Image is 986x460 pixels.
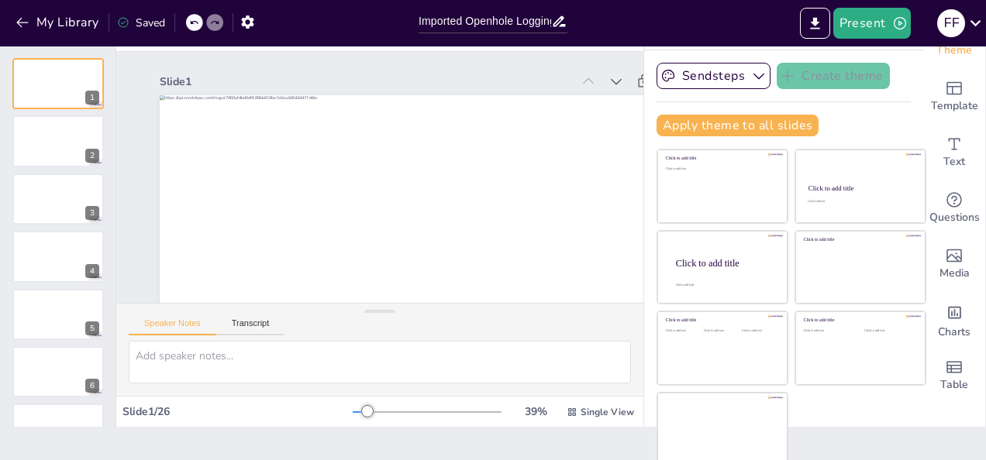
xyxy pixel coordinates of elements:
span: Media [939,265,970,282]
button: Speaker Notes [129,318,216,335]
div: Click to add text [666,167,777,171]
button: My Library [12,10,105,35]
div: Click to add text [804,329,853,333]
div: Slide 1 / 26 [122,404,353,419]
input: Insert title [419,10,551,33]
div: https://cdn.sendsteps.com/images/logo/sendsteps_logo_white.pnghttps://cdn.sendsteps.com/images/lo... [12,346,104,397]
div: Click to add text [742,329,777,333]
div: Add text boxes [923,125,985,180]
button: Create theme [777,63,890,89]
div: Add charts and graphs [923,292,985,348]
div: https://cdn.sendsteps.com/images/logo/sendsteps_logo_white.pnghttps://cdn.sendsteps.com/images/lo... [12,289,104,340]
div: https://cdn.sendsteps.com/images/logo/sendsteps_logo_white.pnghttps://cdn.sendsteps.com/images/lo... [12,58,104,109]
div: Add images, graphics, shapes or video [923,236,985,292]
div: Click to add text [864,329,913,333]
div: Click to add title [666,318,777,323]
span: Table [940,376,968,393]
div: 5 [85,321,99,335]
div: 1 [85,91,99,105]
button: Export to PowerPoint [800,8,830,39]
button: Sendsteps [657,63,771,89]
div: 4 [85,264,99,278]
div: Click to add text [808,200,911,203]
div: 3 [85,206,99,220]
span: Template [931,98,978,115]
div: Slide 1 [160,74,571,89]
button: F F [937,8,965,39]
div: Click to add text [704,329,739,333]
div: Click to add text [666,329,701,333]
button: Transcript [216,318,285,335]
span: Charts [938,324,970,341]
div: Click to add body [676,283,774,286]
div: 6 [85,379,99,393]
div: https://cdn.sendsteps.com/images/logo/sendsteps_logo_white.pnghttps://cdn.sendsteps.com/images/lo... [12,173,104,225]
div: Click to add title [808,184,912,192]
button: Apply theme to all slides [657,115,819,136]
div: Click to add title [666,156,777,161]
span: Text [943,153,965,170]
div: Saved [117,15,165,30]
div: Add a table [923,348,985,403]
button: Present [833,8,911,39]
div: https://cdn.sendsteps.com/images/logo/sendsteps_logo_white.pnghttps://cdn.sendsteps.com/images/lo... [12,115,104,166]
div: https://cdn.sendsteps.com/images/logo/sendsteps_logo_white.pnghttps://cdn.sendsteps.com/images/lo... [12,231,104,282]
div: Click to add title [676,257,775,268]
div: 39 % [517,404,554,419]
div: Click to add title [804,318,915,323]
span: Single View [581,406,634,418]
span: Theme [936,42,972,59]
div: Get real-time input from your audience [923,180,985,236]
div: Add ready made slides [923,69,985,125]
span: Questions [929,209,980,226]
div: 2 [85,149,99,163]
div: F F [937,9,965,37]
div: Click to add title [804,237,915,242]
